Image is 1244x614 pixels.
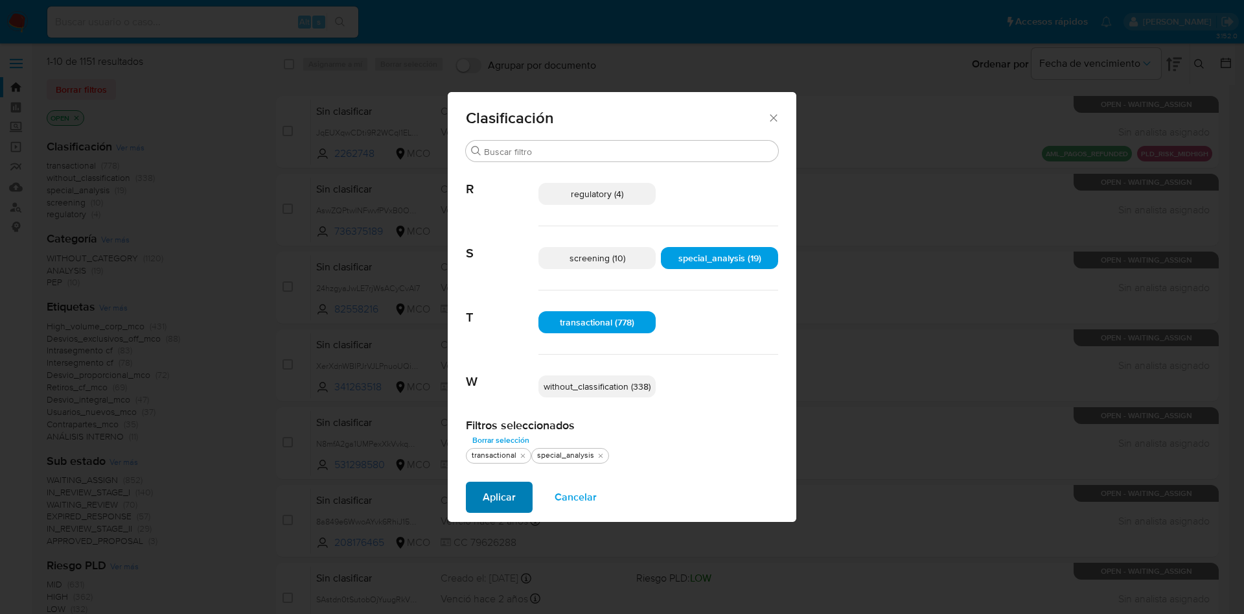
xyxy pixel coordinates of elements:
[595,451,606,461] button: quitar special_analysis
[466,226,538,261] span: S
[560,316,634,329] span: transactional (778)
[469,450,519,461] div: transactional
[538,482,614,513] button: Cancelar
[466,162,538,197] span: R
[538,311,656,333] div: transactional (778)
[678,252,761,265] span: special_analysis (19)
[570,252,625,265] span: screening (10)
[538,183,656,205] div: regulatory (4)
[544,380,651,393] span: without_classification (338)
[466,418,778,432] h2: Filtros seleccionados
[466,432,536,448] button: Borrar selección
[538,247,656,269] div: screening (10)
[466,110,767,126] span: Clasificación
[767,112,779,123] button: Cerrar
[555,483,597,512] span: Cancelar
[535,450,597,461] div: special_analysis
[518,451,528,461] button: quitar transactional
[466,482,533,513] button: Aplicar
[661,247,778,269] div: special_analysis (19)
[484,146,773,158] input: Buscar filtro
[538,375,656,397] div: without_classification (338)
[472,434,529,447] span: Borrar selección
[471,146,481,156] button: Buscar
[466,355,538,390] span: W
[483,483,516,512] span: Aplicar
[466,290,538,325] span: T
[571,187,623,200] span: regulatory (4)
